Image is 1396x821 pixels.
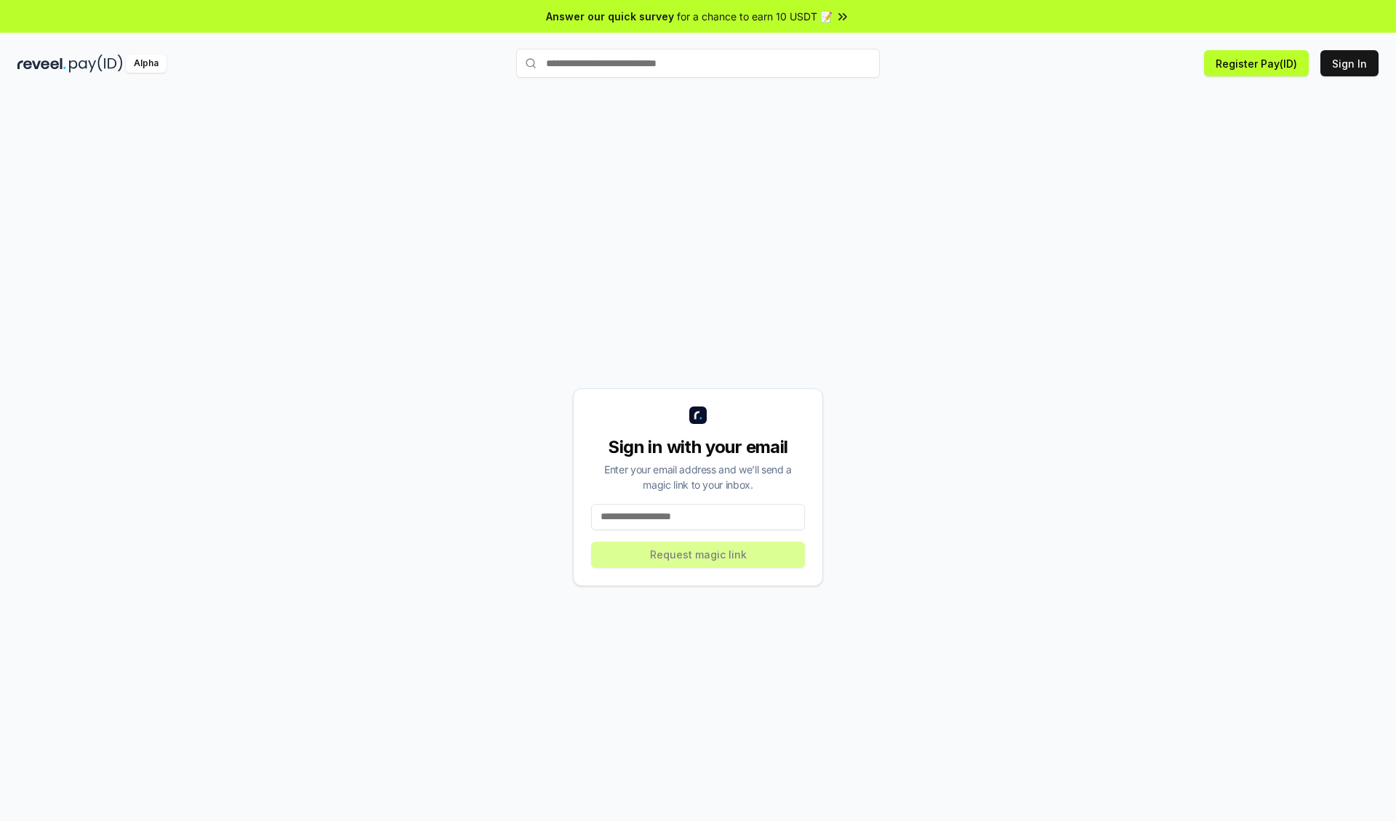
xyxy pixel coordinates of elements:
span: Answer our quick survey [546,9,674,24]
img: pay_id [69,55,123,73]
div: Alpha [126,55,167,73]
span: for a chance to earn 10 USDT 📝 [677,9,833,24]
button: Register Pay(ID) [1204,50,1309,76]
img: logo_small [689,407,707,424]
button: Sign In [1320,50,1379,76]
div: Enter your email address and we’ll send a magic link to your inbox. [591,462,805,492]
div: Sign in with your email [591,436,805,459]
img: reveel_dark [17,55,66,73]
